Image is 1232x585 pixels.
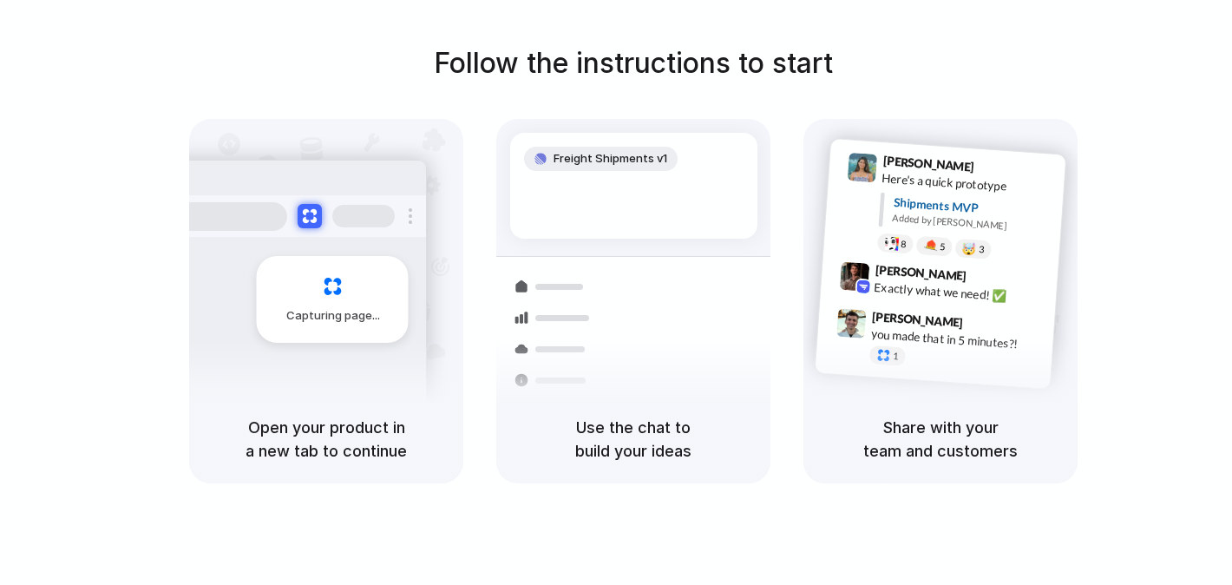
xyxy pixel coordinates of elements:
span: 9:47 AM [968,315,1004,336]
div: 🤯 [962,242,977,255]
span: 8 [901,240,907,249]
span: Capturing page [286,307,383,325]
span: 5 [940,242,946,252]
span: 1 [893,352,899,361]
h5: Share with your team and customers [824,416,1057,463]
span: [PERSON_NAME] [882,151,974,176]
span: [PERSON_NAME] [872,307,964,332]
span: 9:41 AM [980,160,1015,181]
h5: Use the chat to build your ideas [517,416,750,463]
div: Shipments MVP [893,194,1053,222]
div: you made that in 5 minutes?! [870,325,1044,355]
span: [PERSON_NAME] [875,260,967,286]
span: Freight Shipments v1 [554,150,667,168]
div: Exactly what we need! ✅ [874,279,1047,308]
div: Here's a quick prototype [881,169,1055,199]
h1: Follow the instructions to start [434,43,833,84]
span: 9:42 AM [972,269,1007,290]
h5: Open your product in a new tab to continue [210,416,442,463]
span: 3 [979,245,985,254]
div: Added by [PERSON_NAME] [892,211,1052,236]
